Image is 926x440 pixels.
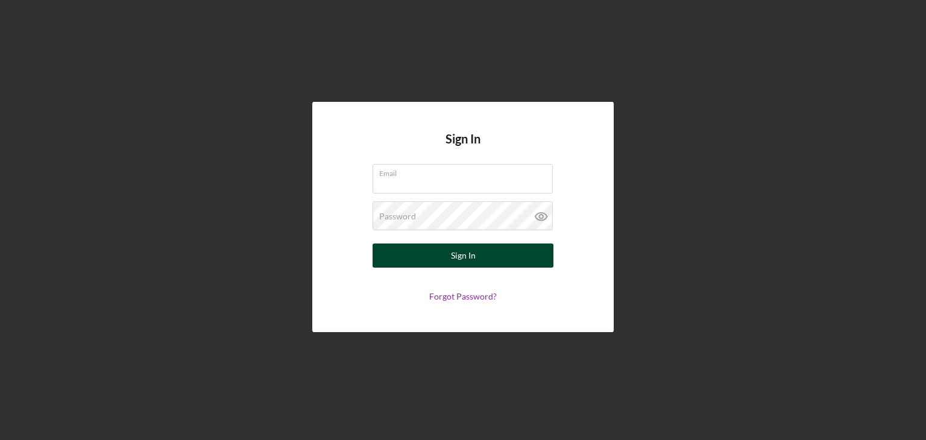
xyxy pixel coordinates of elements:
[379,212,416,221] label: Password
[379,165,553,178] label: Email
[373,244,553,268] button: Sign In
[451,244,476,268] div: Sign In
[429,291,497,301] a: Forgot Password?
[446,132,480,164] h4: Sign In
